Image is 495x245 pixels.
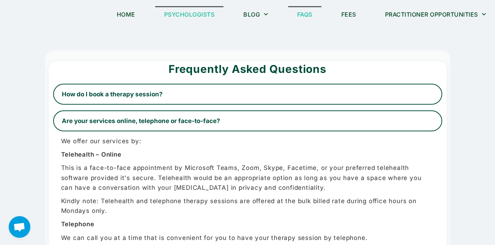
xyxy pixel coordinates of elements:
[155,6,224,23] a: Psychologists
[61,196,434,216] p: Kindly note: Telehealth and telephone therapy sessions are offered at the bulk billed rate during...
[53,84,442,105] button: How do I book a therapy session?
[9,216,30,238] a: Open chat
[61,151,121,158] strong: Telehealth – Online
[288,6,321,23] a: FAQs
[53,110,442,131] button: Are your services online, telephone or face-to-face?
[61,233,434,243] p: We can call you at a time that is convenient for you to have your therapy session by telephone.
[53,61,442,76] h1: Frequently Asked Questions
[61,220,94,228] strong: Telephone
[61,136,434,146] p: We offer our services by:
[108,6,144,23] a: Home
[61,163,434,193] p: This is a face-to-face appointment by Microsoft Teams, Zoom, Skype, Facetime, or your preferred t...
[332,6,365,23] a: Fees
[234,6,277,23] a: Blog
